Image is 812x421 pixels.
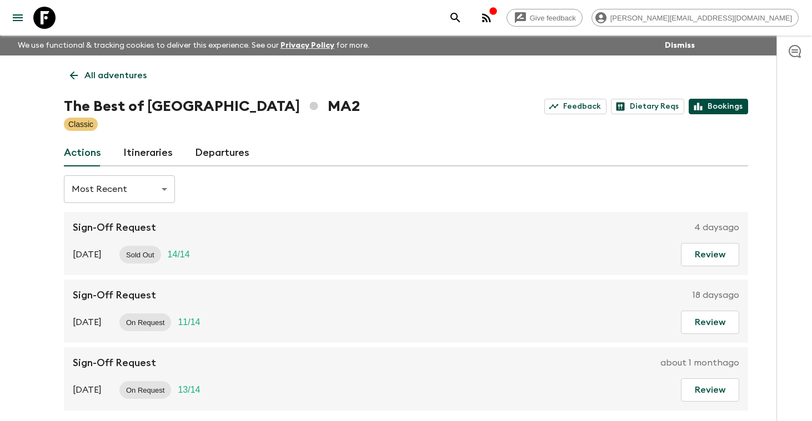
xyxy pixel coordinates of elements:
[73,356,156,369] p: Sign-Off Request
[604,14,798,22] span: [PERSON_NAME][EMAIL_ADDRESS][DOMAIN_NAME]
[168,248,190,261] p: 14 / 14
[123,140,173,166] a: Itineraries
[64,140,101,166] a: Actions
[68,119,93,130] p: Classic
[73,248,102,261] p: [DATE]
[681,311,739,334] button: Review
[84,69,147,82] p: All adventures
[119,251,161,259] span: Sold Out
[689,99,748,114] a: Bookings
[592,9,799,27] div: [PERSON_NAME][EMAIL_ADDRESS][DOMAIN_NAME]
[662,38,698,53] button: Dismiss
[64,95,360,118] h1: The Best of [GEOGRAPHIC_DATA] MA2
[681,378,739,402] button: Review
[694,221,739,234] p: 4 days ago
[544,99,607,114] a: Feedback
[171,313,207,331] div: Trip Fill
[73,221,156,234] p: Sign-Off Request
[280,42,334,49] a: Privacy Policy
[507,9,583,27] a: Give feedback
[119,318,171,327] span: On Request
[64,64,153,87] a: All adventures
[444,7,467,29] button: search adventures
[178,316,200,329] p: 11 / 14
[64,174,175,205] div: Most Recent
[161,246,197,263] div: Trip Fill
[119,386,171,394] span: On Request
[7,7,29,29] button: menu
[681,243,739,266] button: Review
[171,381,207,399] div: Trip Fill
[524,14,582,22] span: Give feedback
[178,383,200,397] p: 13 / 14
[73,316,102,329] p: [DATE]
[195,140,249,166] a: Departures
[73,383,102,397] p: [DATE]
[611,99,684,114] a: Dietary Reqs
[73,288,156,302] p: Sign-Off Request
[693,288,739,302] p: 18 days ago
[13,35,374,55] p: We use functional & tracking cookies to deliver this experience. See our for more.
[660,356,739,369] p: about 1 month ago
